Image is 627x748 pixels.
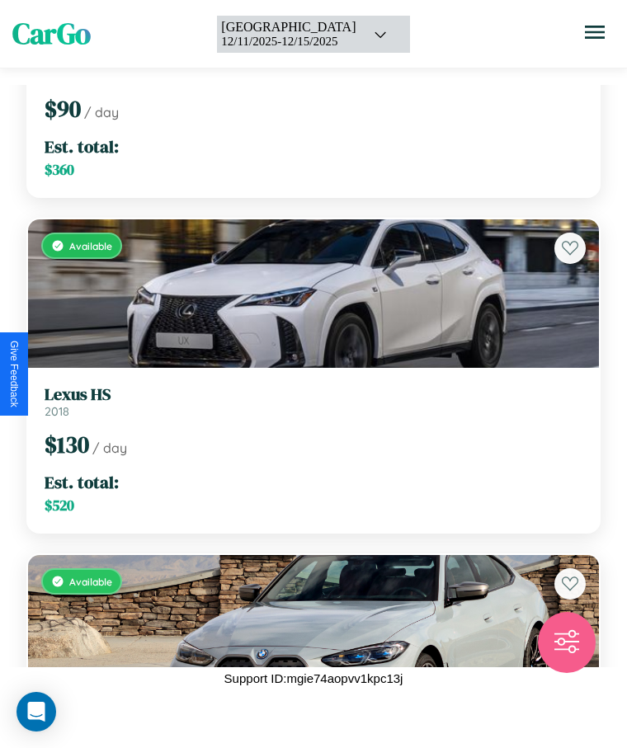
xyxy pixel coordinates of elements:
[92,440,127,456] span: / day
[45,429,89,460] span: $ 130
[45,384,582,404] h3: Lexus HS
[8,341,20,407] div: Give Feedback
[45,496,74,515] span: $ 520
[69,576,112,588] span: Available
[12,14,91,54] span: CarGo
[45,134,119,158] span: Est. total:
[16,692,56,732] div: Open Intercom Messenger
[221,35,356,49] div: 12 / 11 / 2025 - 12 / 15 / 2025
[45,160,74,180] span: $ 360
[45,404,69,419] span: 2018
[45,384,582,419] a: Lexus HS2018
[69,240,112,252] span: Available
[84,104,119,120] span: / day
[45,93,81,125] span: $ 90
[221,20,356,35] div: [GEOGRAPHIC_DATA]
[224,667,403,689] p: Support ID: mgie74aopvv1kpc13j
[45,470,119,494] span: Est. total:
